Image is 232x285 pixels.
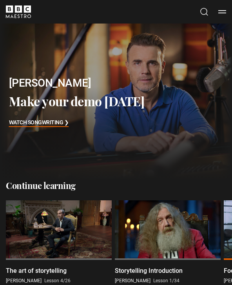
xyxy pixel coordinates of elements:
p: Storytelling Introduction [115,266,183,276]
span: [PERSON_NAME] [6,278,42,283]
span: Lesson 1/34 [153,278,179,283]
svg: BBC Maestro [6,5,31,18]
a: The art of storytelling [PERSON_NAME] Lesson 4/26 [6,200,112,284]
h3: Make your demo [DATE] [9,94,145,109]
h2: Continue learning [6,180,226,191]
span: [PERSON_NAME] [115,278,150,283]
p: The art of storytelling [6,266,67,276]
a: Storytelling Introduction [PERSON_NAME] Lesson 1/34 [115,200,221,284]
h2: [PERSON_NAME] [9,75,145,91]
button: Toggle navigation [218,8,226,16]
span: Lesson 4/26 [44,278,71,283]
h3: Watch Songwriting ❯ [9,118,69,129]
